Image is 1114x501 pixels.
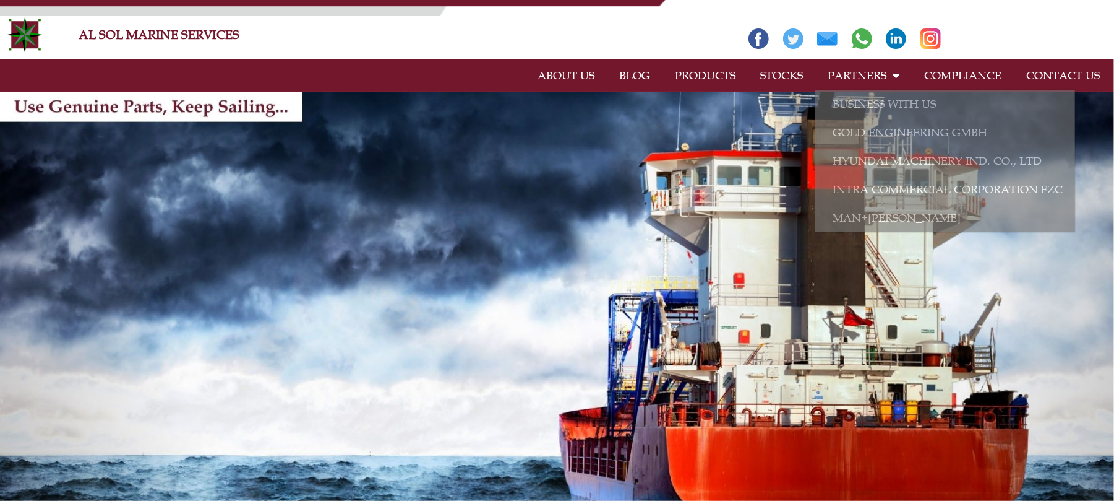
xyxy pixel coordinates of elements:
[815,90,1075,118] a: BUSINESS WITH US
[748,61,815,90] a: STOCKS
[815,175,1075,204] a: INTRA COMMERCIAL CORPORATION FZC
[525,61,607,90] a: ABOUT US
[6,16,43,53] img: Alsolmarine-logo
[815,204,1075,232] a: MAN+[PERSON_NAME]
[79,27,239,42] a: AL SOL MARINE SERVICES
[815,118,1075,147] a: GOLD ENGINEERING GmbH
[912,61,1014,90] a: COMPLIANCE
[815,90,1075,232] ul: PARTNERS
[662,61,748,90] a: PRODUCTS
[815,147,1075,175] a: HYUNDAI MACHINERY Ind. Co., Ltd
[1014,61,1112,90] a: CONTACT US
[607,61,662,90] a: BLOG
[815,61,912,90] a: PARTNERS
